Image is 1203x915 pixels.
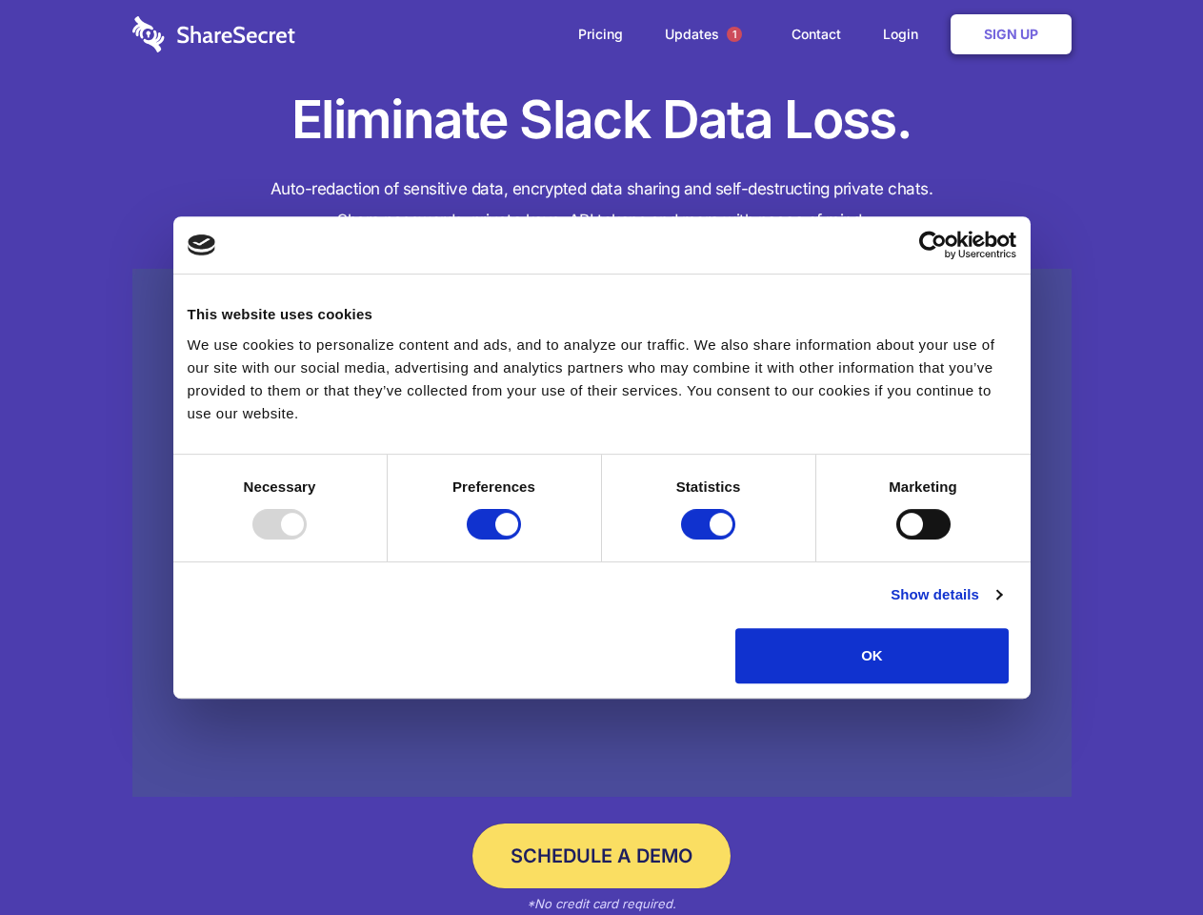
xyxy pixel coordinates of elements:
strong: Necessary [244,478,316,495]
a: Login [864,5,947,64]
strong: Preferences [452,478,535,495]
img: logo-wordmark-white-trans-d4663122ce5f474addd5e946df7df03e33cb6a1c49d2221995e7729f52c070b2.svg [132,16,295,52]
a: Usercentrics Cookiebot - opens in a new window [850,231,1016,259]
div: This website uses cookies [188,303,1016,326]
em: *No credit card required. [527,896,676,911]
h1: Eliminate Slack Data Loss. [132,86,1072,154]
a: Sign Up [951,14,1072,54]
strong: Statistics [676,478,741,495]
h4: Auto-redaction of sensitive data, encrypted data sharing and self-destructing private chats. Shar... [132,173,1072,236]
a: Show details [891,583,1001,606]
img: logo [188,234,216,255]
strong: Marketing [889,478,957,495]
div: We use cookies to personalize content and ads, and to analyze our traffic. We also share informat... [188,334,1016,425]
button: OK [735,628,1009,683]
a: Pricing [559,5,642,64]
span: 1 [727,27,742,42]
a: Contact [772,5,860,64]
a: Wistia video thumbnail [132,269,1072,798]
a: Schedule a Demo [472,823,731,888]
